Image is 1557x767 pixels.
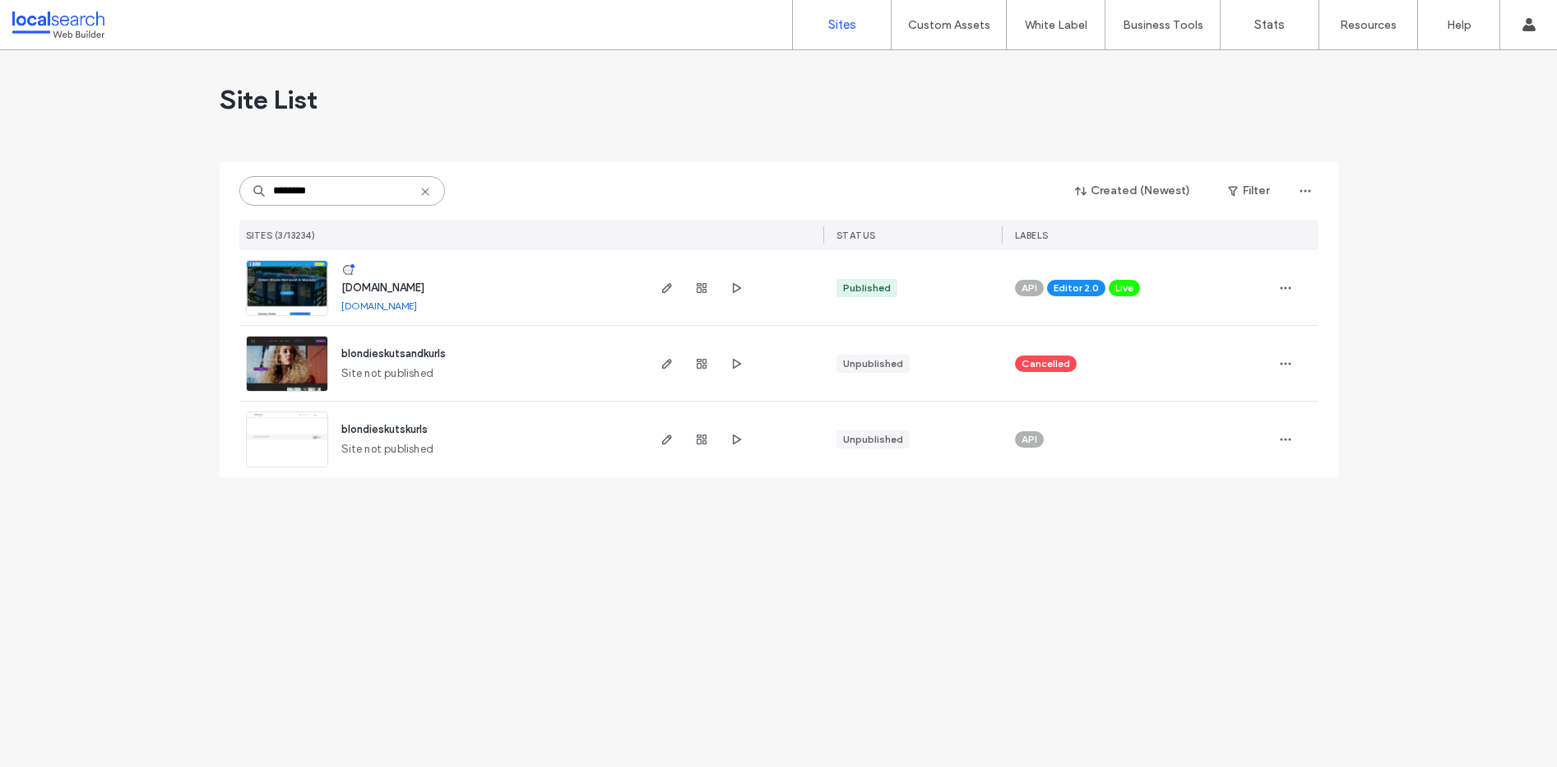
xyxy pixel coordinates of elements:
button: Created (Newest) [1061,178,1205,204]
label: Sites [828,17,856,32]
span: Cancelled [1022,356,1070,371]
span: SITES (3/13234) [246,230,316,241]
label: Business Tools [1123,18,1203,32]
span: Editor 2.0 [1054,281,1099,295]
a: blondieskutsandkurls [341,347,446,360]
label: Resources [1340,18,1397,32]
button: Filter [1212,178,1286,204]
a: [DOMAIN_NAME] [341,300,417,312]
span: API [1022,281,1037,295]
span: Site not published [341,365,434,382]
span: Live [1115,281,1133,295]
div: Unpublished [843,432,903,447]
span: Help [38,12,72,26]
label: White Label [1025,18,1087,32]
span: Site List [220,83,317,116]
span: API [1022,432,1037,447]
span: Site not published [341,441,434,458]
div: Published [843,281,891,295]
label: Custom Assets [908,18,990,32]
a: blondieskutskurls [341,423,428,435]
span: STATUS [836,230,876,241]
label: Help [1447,18,1471,32]
div: Unpublished [843,356,903,371]
label: Stats [1254,17,1285,32]
span: LABELS [1015,230,1049,241]
a: [DOMAIN_NAME] [341,281,424,294]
